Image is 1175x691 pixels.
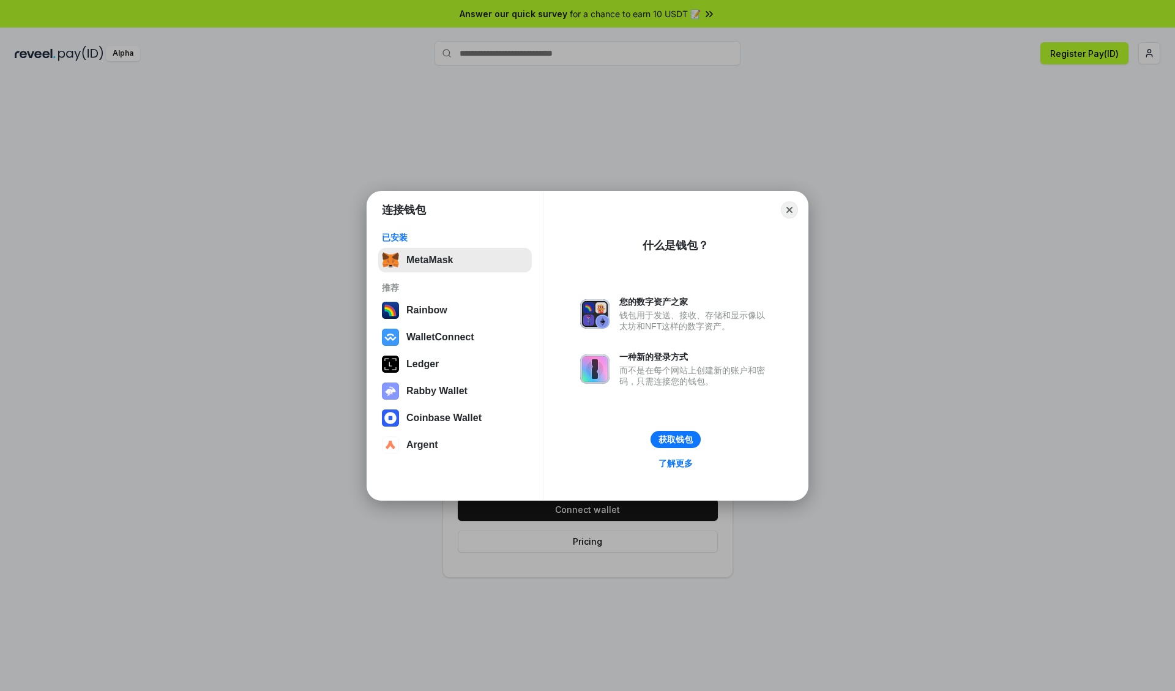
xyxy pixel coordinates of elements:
[619,365,771,387] div: 而不是在每个网站上创建新的账户和密码，只需连接您的钱包。
[382,203,426,217] h1: 连接钱包
[619,310,771,332] div: 钱包用于发送、接收、存储和显示像以太坊和NFT这样的数字资产。
[378,352,532,376] button: Ledger
[406,305,447,316] div: Rainbow
[651,431,701,448] button: 获取钱包
[643,238,709,253] div: 什么是钱包？
[619,351,771,362] div: 一种新的登录方式
[382,282,528,293] div: 推荐
[378,248,532,272] button: MetaMask
[378,433,532,457] button: Argent
[406,255,453,266] div: MetaMask
[406,386,468,397] div: Rabby Wallet
[580,299,610,329] img: svg+xml,%3Csvg%20xmlns%3D%22http%3A%2F%2Fwww.w3.org%2F2000%2Fsvg%22%20fill%3D%22none%22%20viewBox...
[406,332,474,343] div: WalletConnect
[406,439,438,450] div: Argent
[382,383,399,400] img: svg+xml,%3Csvg%20xmlns%3D%22http%3A%2F%2Fwww.w3.org%2F2000%2Fsvg%22%20fill%3D%22none%22%20viewBox...
[781,201,798,219] button: Close
[378,298,532,323] button: Rainbow
[658,434,693,445] div: 获取钱包
[406,413,482,424] div: Coinbase Wallet
[406,359,439,370] div: Ledger
[382,329,399,346] img: svg+xml,%3Csvg%20width%3D%2228%22%20height%3D%2228%22%20viewBox%3D%220%200%2028%2028%22%20fill%3D...
[378,325,532,349] button: WalletConnect
[382,302,399,319] img: svg+xml,%3Csvg%20width%3D%22120%22%20height%3D%22120%22%20viewBox%3D%220%200%20120%20120%22%20fil...
[382,252,399,269] img: svg+xml,%3Csvg%20fill%3D%22none%22%20height%3D%2233%22%20viewBox%3D%220%200%2035%2033%22%20width%...
[651,455,700,471] a: 了解更多
[580,354,610,384] img: svg+xml,%3Csvg%20xmlns%3D%22http%3A%2F%2Fwww.w3.org%2F2000%2Fsvg%22%20fill%3D%22none%22%20viewBox...
[382,356,399,373] img: svg+xml,%3Csvg%20xmlns%3D%22http%3A%2F%2Fwww.w3.org%2F2000%2Fsvg%22%20width%3D%2228%22%20height%3...
[378,406,532,430] button: Coinbase Wallet
[382,409,399,427] img: svg+xml,%3Csvg%20width%3D%2228%22%20height%3D%2228%22%20viewBox%3D%220%200%2028%2028%22%20fill%3D...
[619,296,771,307] div: 您的数字资产之家
[658,458,693,469] div: 了解更多
[382,232,528,243] div: 已安装
[378,379,532,403] button: Rabby Wallet
[382,436,399,454] img: svg+xml,%3Csvg%20width%3D%2228%22%20height%3D%2228%22%20viewBox%3D%220%200%2028%2028%22%20fill%3D...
